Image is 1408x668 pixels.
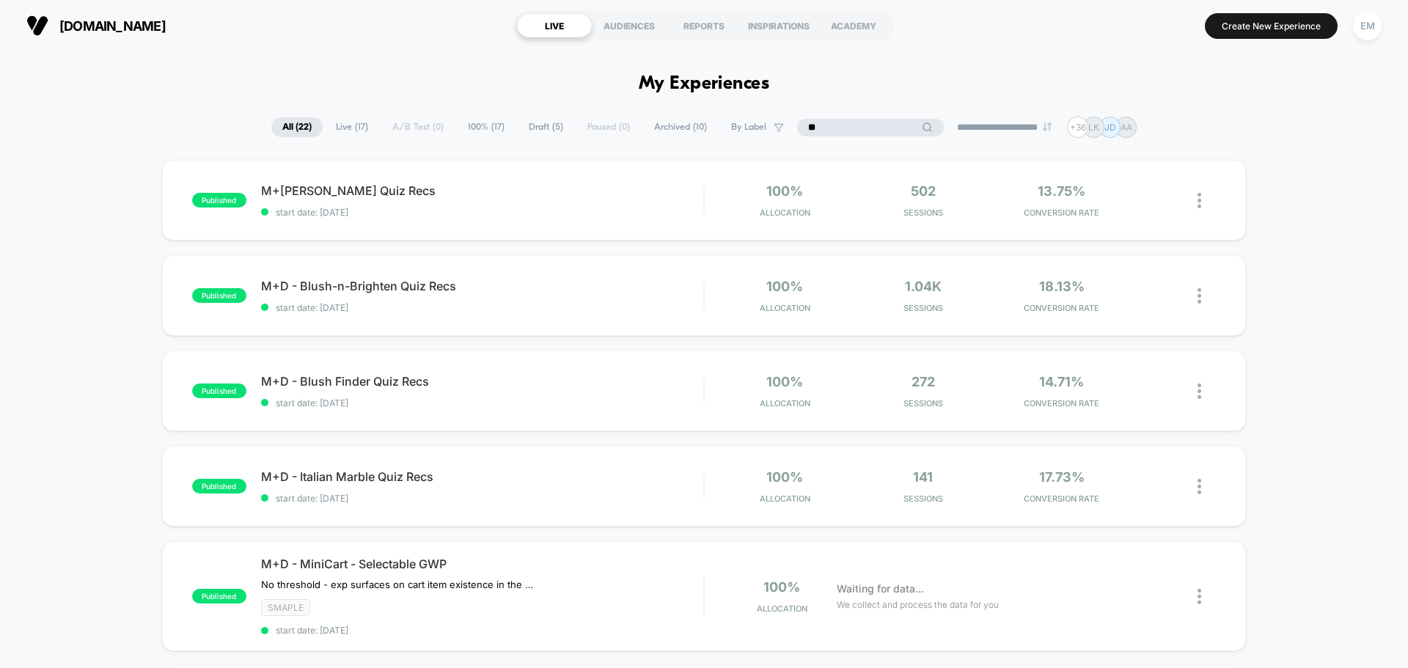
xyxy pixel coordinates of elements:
[667,14,741,37] div: REPORTS
[26,15,48,37] img: Visually logo
[1198,479,1201,494] img: close
[192,288,246,303] span: published
[1198,288,1201,304] img: close
[1088,122,1099,133] p: LK
[760,398,810,408] span: Allocation
[59,18,166,34] span: [DOMAIN_NAME]
[261,579,533,590] span: No threshold - exp surfaces on cart item existence in the cart
[261,302,703,313] span: start date: [DATE]
[763,579,800,595] span: 100%
[996,398,1127,408] span: CONVERSION RATE
[816,14,891,37] div: ACADEMY
[1349,11,1386,41] button: EM
[261,625,703,636] span: start date: [DATE]
[837,598,999,612] span: We collect and process the data for you
[766,469,803,485] span: 100%
[913,469,933,485] span: 141
[858,208,989,218] span: Sessions
[996,303,1127,313] span: CONVERSION RATE
[766,374,803,389] span: 100%
[325,117,379,137] span: Live ( 17 )
[518,117,574,137] span: Draft ( 5 )
[1353,12,1382,40] div: EM
[1039,469,1085,485] span: 17.73%
[261,397,703,408] span: start date: [DATE]
[766,183,803,199] span: 100%
[261,279,703,293] span: M+D - Blush-n-Brighten Quiz Recs
[1039,279,1085,294] span: 18.13%
[643,117,718,137] span: Archived ( 10 )
[517,14,592,37] div: LIVE
[760,208,810,218] span: Allocation
[1039,374,1084,389] span: 14.71%
[757,603,807,614] span: Allocation
[837,581,924,597] span: Waiting for data...
[261,183,703,198] span: M+[PERSON_NAME] Quiz Recs
[1043,122,1052,131] img: end
[766,279,803,294] span: 100%
[192,589,246,603] span: published
[192,383,246,398] span: published
[261,557,703,571] span: M+D - MiniCart - Selectable GWP
[996,208,1127,218] span: CONVERSION RATE
[22,14,170,37] button: [DOMAIN_NAME]
[1121,122,1132,133] p: AA
[1198,193,1201,208] img: close
[1198,589,1201,604] img: close
[858,398,989,408] span: Sessions
[911,183,936,199] span: 502
[731,122,766,133] span: By Label
[261,493,703,504] span: start date: [DATE]
[1067,117,1088,138] div: + 36
[858,303,989,313] span: Sessions
[858,493,989,504] span: Sessions
[996,493,1127,504] span: CONVERSION RATE
[639,73,770,95] h1: My Experiences
[192,479,246,493] span: published
[1038,183,1085,199] span: 13.75%
[261,374,703,389] span: M+D - Blush Finder Quiz Recs
[592,14,667,37] div: AUDIENCES
[741,14,816,37] div: INSPIRATIONS
[760,303,810,313] span: Allocation
[1205,13,1338,39] button: Create New Experience
[905,279,942,294] span: 1.04k
[1198,383,1201,399] img: close
[261,469,703,484] span: M+D - Italian Marble Quiz Recs
[912,374,935,389] span: 272
[760,493,810,504] span: Allocation
[192,193,246,208] span: published
[1104,122,1116,133] p: JD
[261,599,310,616] span: smaple
[261,207,703,218] span: start date: [DATE]
[457,117,516,137] span: 100% ( 17 )
[271,117,323,137] span: All ( 22 )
